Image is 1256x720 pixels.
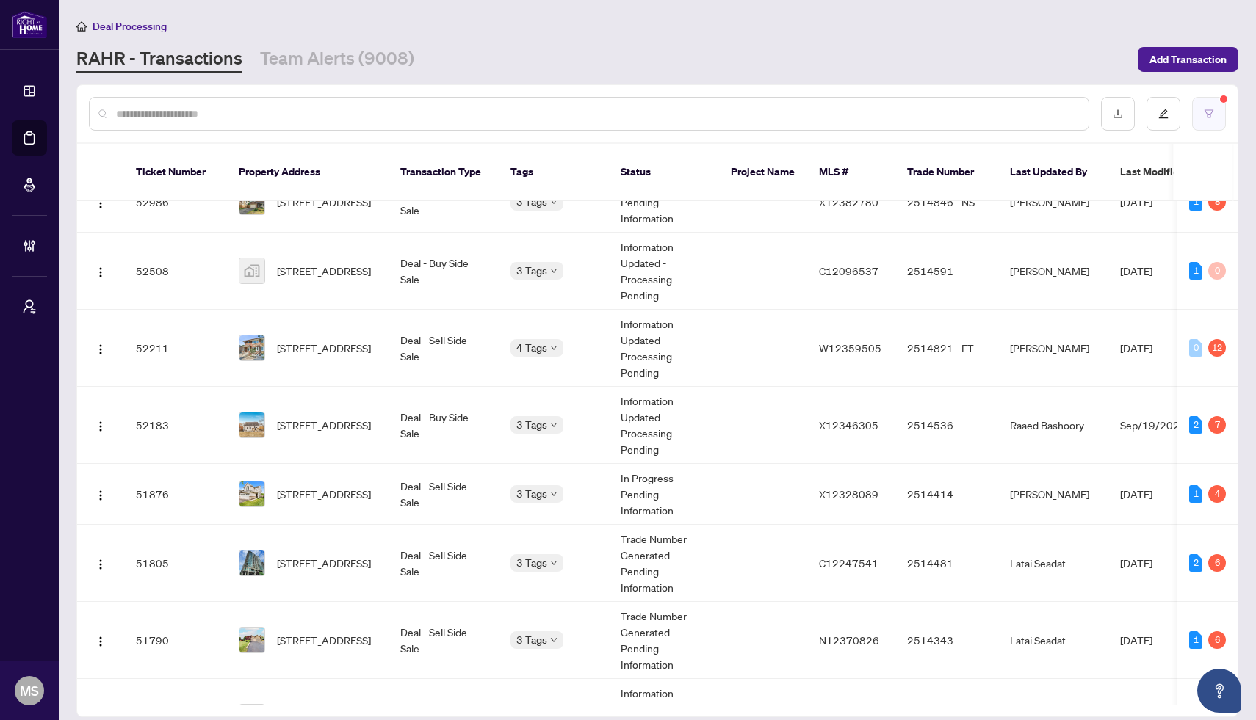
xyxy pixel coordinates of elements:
span: down [550,198,557,206]
div: 4 [1208,485,1226,503]
span: 4 Tags [516,339,547,356]
td: Deal - Sell Side Sale [389,172,499,233]
img: logo [12,11,47,38]
td: 2514536 [895,387,998,464]
td: Deal - Sell Side Sale [389,310,499,387]
div: 8 [1208,193,1226,211]
img: Logo [95,636,107,647]
td: - [719,172,807,233]
span: 3 Tags [516,554,547,571]
th: Trade Number [895,144,998,201]
td: Information Updated - Processing Pending [609,310,719,387]
button: download [1101,97,1135,131]
td: 52986 [124,172,227,233]
div: 1 [1189,262,1202,280]
span: Add Transaction [1149,48,1227,71]
span: [STREET_ADDRESS] [277,632,371,648]
th: Ticket Number [124,144,227,201]
span: 3 Tags [516,631,547,648]
img: thumbnail-img [239,628,264,652]
span: [STREET_ADDRESS] [277,555,371,571]
td: Trade Number Generated - Pending Information [609,602,719,679]
span: [DATE] [1120,487,1152,501]
button: Logo [89,628,112,652]
td: [PERSON_NAME] [998,172,1108,233]
td: Raaed Bashoory [998,387,1108,464]
td: Latai Seadat [998,525,1108,602]
span: [STREET_ADDRESS] [277,194,371,210]
span: down [550,636,557,644]
td: 52508 [124,233,227,310]
td: - [719,602,807,679]
span: [DATE] [1120,633,1152,647]
td: Information Updated - Processing Pending [609,233,719,310]
a: Team Alerts (9008) [260,46,414,73]
span: Sep/19/2025 [1120,418,1186,432]
span: Deal Processing [93,20,167,33]
td: 2514343 [895,602,998,679]
td: - [719,525,807,602]
span: [DATE] [1120,556,1152,570]
img: thumbnail-img [239,258,264,283]
img: thumbnail-img [239,412,264,437]
div: 1 [1189,193,1202,211]
button: Open asap [1197,669,1241,713]
span: down [550,344,557,352]
button: Logo [89,482,112,506]
span: C12247541 [819,556,878,570]
span: MS [20,680,39,701]
span: [STREET_ADDRESS] [277,263,371,279]
img: Logo [95,559,107,570]
td: Deal - Sell Side Sale [389,602,499,679]
span: down [550,559,557,567]
button: Logo [89,336,112,360]
th: MLS # [807,144,895,201]
td: - [719,387,807,464]
td: 2514414 [895,464,998,525]
div: 6 [1208,554,1226,572]
span: [DATE] [1120,264,1152,277]
span: filter [1204,109,1214,119]
img: Logo [95,266,107,278]
th: Last Updated By [998,144,1108,201]
td: 52183 [124,387,227,464]
td: Trade Number Generated - Pending Information [609,525,719,602]
td: - [719,233,807,310]
span: X12382780 [819,195,878,208]
td: Latai Seadat [998,602,1108,679]
td: Deal - Sell Side Sale [389,525,499,602]
td: 51876 [124,464,227,525]
span: 3 Tags [516,262,547,279]
img: Logo [95,490,107,501]
img: Logo [95,421,107,432]
span: X12346305 [819,418,878,432]
span: download [1113,109,1123,119]
td: [PERSON_NAME] [998,310,1108,387]
span: edit [1158,109,1169,119]
div: 6 [1208,631,1226,649]
span: N12370826 [819,633,879,647]
th: Transaction Type [389,144,499,201]
td: 52211 [124,310,227,387]
td: 51790 [124,602,227,679]
img: thumbnail-img [239,550,264,575]
td: Deal - Buy Side Sale [389,387,499,464]
th: Status [609,144,719,201]
td: 2514591 [895,233,998,310]
button: Logo [89,259,112,283]
div: 1 [1189,485,1202,503]
div: 0 [1189,339,1202,357]
div: 0 [1208,262,1226,280]
span: [STREET_ADDRESS] [277,417,371,433]
span: down [550,267,557,274]
th: Tags [499,144,609,201]
td: In Progress - Pending Information [609,172,719,233]
td: [PERSON_NAME] [998,233,1108,310]
td: 2514821 - FT [895,310,998,387]
div: 2 [1189,554,1202,572]
th: Property Address [227,144,389,201]
span: home [76,21,87,32]
span: [DATE] [1120,341,1152,354]
th: Last Modified Date [1108,144,1241,201]
td: Deal - Sell Side Sale [389,464,499,525]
